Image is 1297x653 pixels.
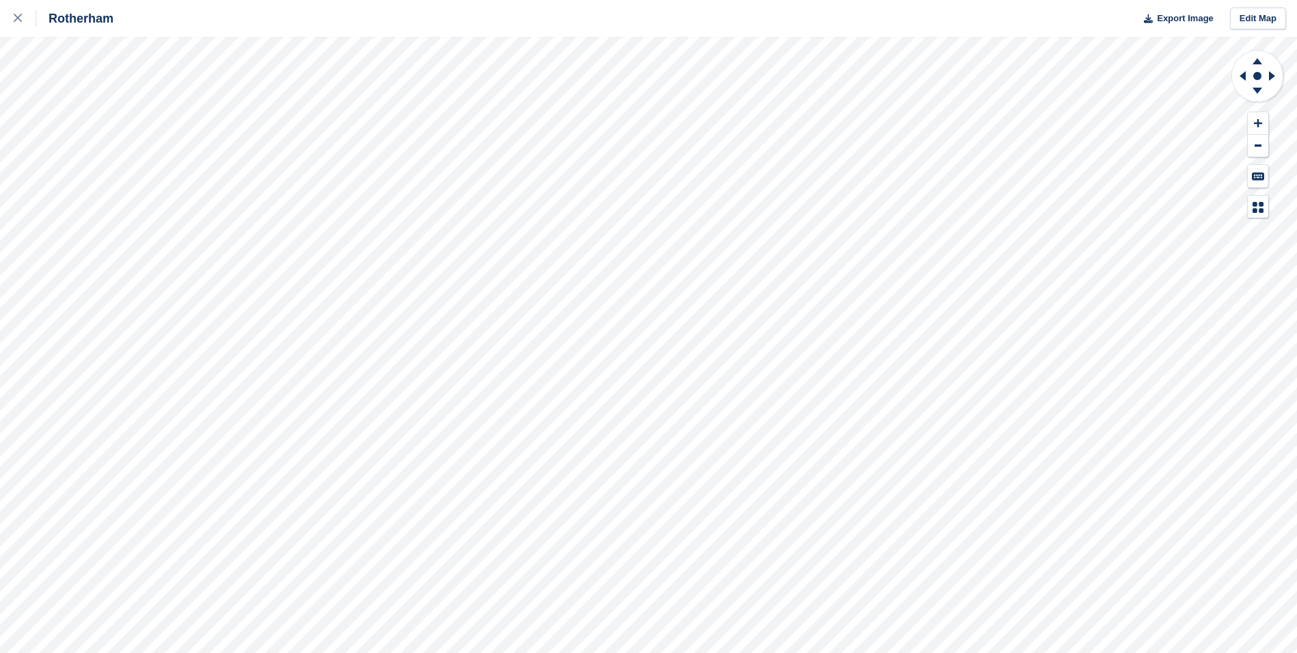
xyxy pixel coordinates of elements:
button: Zoom Out [1248,135,1268,157]
button: Zoom In [1248,112,1268,135]
button: Keyboard Shortcuts [1248,165,1268,188]
span: Export Image [1157,12,1213,25]
button: Map Legend [1248,196,1268,218]
div: Rotherham [36,10,113,27]
button: Export Image [1136,8,1214,30]
a: Edit Map [1230,8,1286,30]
